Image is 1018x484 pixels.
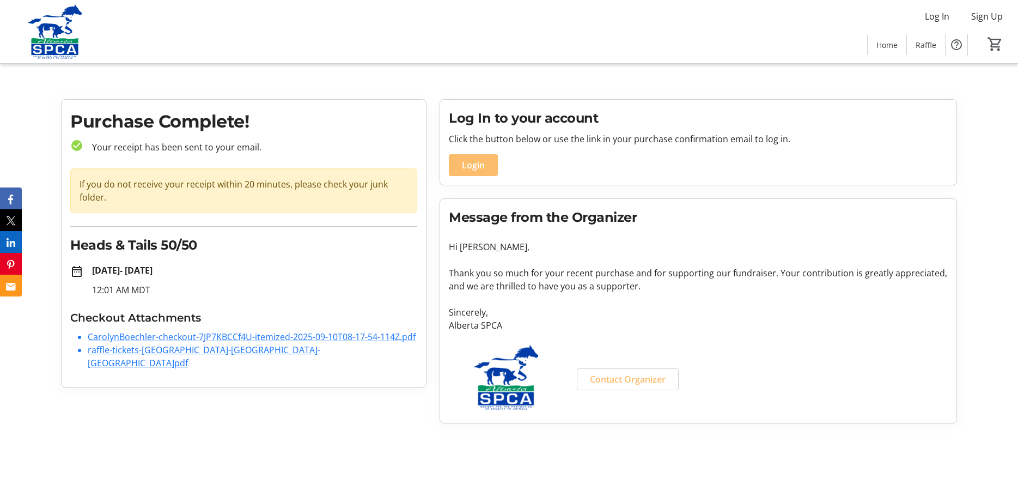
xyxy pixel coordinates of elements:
p: Sincerely, [449,306,948,319]
h2: Heads & Tails 50/50 [70,235,417,255]
strong: [DATE] - [DATE] [92,264,153,276]
img: Alberta SPCA logo [449,345,564,410]
span: Log In [925,10,949,23]
a: raffle-tickets-[GEOGRAPHIC_DATA]-[GEOGRAPHIC_DATA]-[GEOGRAPHIC_DATA]pdf [88,344,320,369]
h3: Checkout Attachments [70,310,417,326]
span: Home [876,39,898,51]
button: Login [449,154,498,176]
p: Hi [PERSON_NAME], [449,240,948,253]
p: 12:01 AM MDT [92,283,417,297]
p: Click the button below or use the link in your purchase confirmation email to log in. [449,132,948,146]
div: If you do not receive your receipt within 20 minutes, please check your junk folder. [70,168,417,213]
span: Login [462,159,485,172]
h2: Log In to your account [449,108,948,128]
a: Home [868,35,906,55]
mat-icon: check_circle [70,139,83,152]
span: Contact Organizer [590,373,666,386]
p: Your receipt has been sent to your email. [83,141,417,154]
h1: Purchase Complete! [70,108,417,135]
button: Log In [916,8,958,25]
mat-icon: date_range [70,265,83,278]
p: Alberta SPCA [449,319,948,332]
span: Sign Up [971,10,1003,23]
h2: Message from the Organizer [449,208,948,227]
button: Help [946,34,967,56]
button: Cart [985,34,1005,54]
a: CarolynBoechler-checkout-7JP7KBCCf4U-itemized-2025-09-10T08-17-54-114Z.pdf [88,331,416,343]
span: Raffle [916,39,936,51]
a: Raffle [907,35,945,55]
img: Alberta SPCA's Logo [7,4,103,59]
p: Thank you so much for your recent purchase and for supporting our fundraiser. Your contribution i... [449,267,948,293]
button: Sign Up [962,8,1011,25]
a: Contact Organizer [577,368,679,390]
